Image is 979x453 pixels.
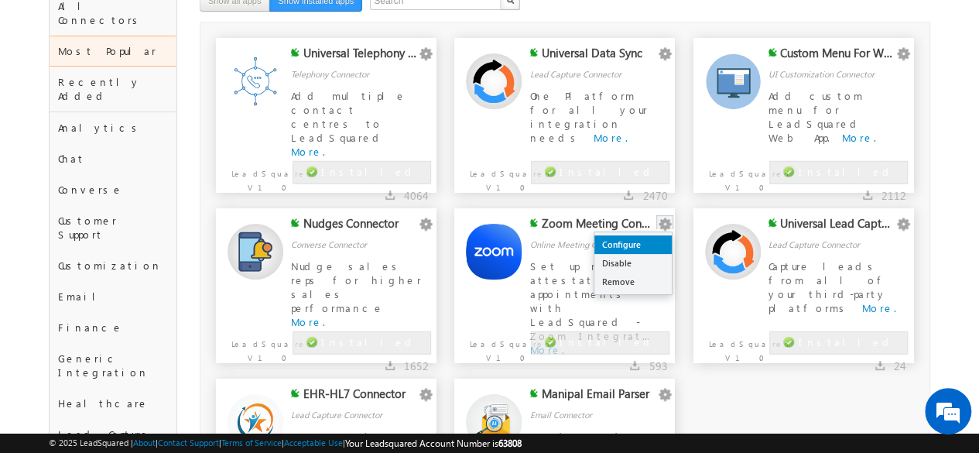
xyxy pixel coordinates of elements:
[50,388,176,419] div: Healthcare
[875,361,885,370] img: downloads
[254,8,291,45] div: Minimize live chat window
[594,254,672,273] a: Disable
[542,386,656,408] div: Manipal Email Parser
[530,89,648,144] span: One Platform for all your integration needs
[228,53,283,109] img: Alternate Logo
[20,143,282,336] textarea: Type your message and hit 'Enter'
[530,218,539,227] img: checking status
[291,89,406,144] span: Add multiple contact centres to LeadSquared
[50,174,176,205] div: Converse
[594,131,628,144] a: More.
[291,48,300,57] img: checking status
[624,190,633,200] img: downloads
[498,438,522,449] span: 63808
[221,438,282,448] a: Terms of Service
[50,419,176,450] div: Lead Capture
[291,389,300,397] img: checking status
[385,361,395,370] img: downloads
[881,188,906,203] span: 2112
[454,329,543,365] p: LeadSquared V1.0
[454,159,543,194] p: LeadSquared V1.0
[50,36,176,67] div: Most Popular
[705,53,761,108] img: Alternate Logo
[303,216,417,238] div: Nudges Connector
[291,218,300,227] img: checking status
[284,438,343,448] a: Acceptable Use
[303,46,417,67] div: Universal Telephony Connector
[385,190,395,200] img: downloads
[216,159,305,194] p: LeadSquared V1.0
[780,46,894,67] div: Custom Menu For Web App
[404,188,429,203] span: 4064
[705,224,761,280] img: Alternate Logo
[50,343,176,388] div: Generic Integration
[542,46,656,67] div: Universal Data Sync
[50,143,176,174] div: Chat
[80,81,260,101] div: Chat with us now
[863,190,872,200] img: downloads
[216,329,305,365] p: LeadSquared V1.0
[50,312,176,343] div: Finance
[50,67,176,112] div: Recently Added
[50,205,176,250] div: Customer Support
[594,273,672,291] a: Remove
[862,301,896,314] a: More.
[768,218,777,227] img: checking status
[50,250,176,281] div: Customization
[894,359,906,373] span: 24
[404,359,429,373] span: 1652
[291,145,325,158] a: More.
[158,438,219,448] a: Contact Support
[49,436,522,451] span: © 2025 LeadSquared | | | | |
[542,216,656,238] div: Zoom Meeting Connector
[780,216,894,238] div: Universal Lead Capture - US
[291,315,325,328] a: More.
[291,259,421,314] span: Nudge sales reps for higher sales performance
[768,259,889,314] span: Capture leads from all of your third-party platforms
[693,329,782,365] p: LeadSquared V1.0
[560,165,656,178] span: Installed
[560,335,656,348] span: Installed
[321,335,417,348] span: Installed
[133,438,156,448] a: About
[594,235,672,254] a: Configure
[842,131,876,144] a: More.
[321,165,417,178] span: Installed
[768,89,863,144] span: Add custom menu for LeadSquared Web App.
[211,348,281,369] em: Start Chat
[798,335,894,348] span: Installed
[530,259,649,342] span: Set up remote attestation appointments with LeadSquared - Zoom Integrat...
[228,224,283,280] img: Alternate Logo
[530,48,539,57] img: checking status
[303,386,417,408] div: EHR-HL7 Connector
[466,394,522,450] img: Alternate Logo
[649,359,667,373] span: 593
[228,394,283,450] img: Alternate Logo
[630,361,639,370] img: downloads
[798,165,894,178] span: Installed
[345,438,522,449] span: Your Leadsquared Account Number is
[50,281,176,312] div: Email
[768,48,777,57] img: checking status
[466,53,522,109] img: Alternate Logo
[26,81,65,101] img: d_60004797649_company_0_60004797649
[50,112,176,143] div: Analytics
[693,159,782,194] p: LeadSquared V1.0
[642,188,667,203] span: 2470
[530,389,539,397] img: checking status
[466,224,522,280] img: Alternate Logo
